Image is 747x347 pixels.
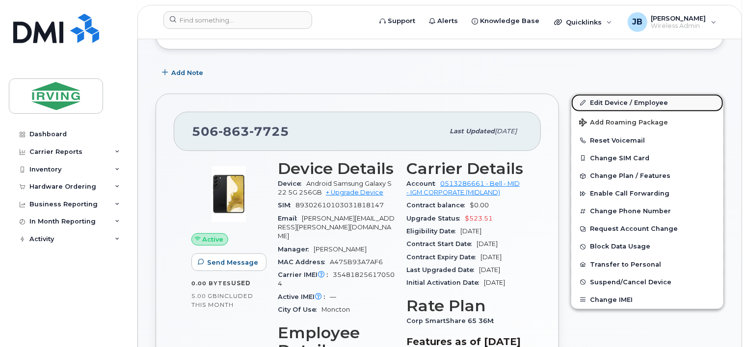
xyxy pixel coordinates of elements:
[406,201,470,209] span: Contract balance
[406,253,480,261] span: Contract Expiry Date
[156,64,212,82] button: Add Note
[406,279,484,286] span: Initial Activation Date
[571,273,723,291] button: Suspend/Cancel Device
[388,16,415,26] span: Support
[199,165,258,223] img: image20231002-3703462-1qw5fnl.jpeg
[321,306,350,313] span: Moncton
[207,258,258,267] span: Send Message
[579,119,668,128] span: Add Roaming Package
[422,11,465,31] a: Alerts
[571,256,723,273] button: Transfer to Personal
[278,180,306,187] span: Device
[406,160,523,177] h3: Carrier Details
[203,235,224,244] span: Active
[406,266,479,273] span: Last Upgraded Date
[590,190,669,198] span: Enable Call Forwarding
[278,201,295,209] span: SIM
[571,291,723,309] button: Change IMEI
[571,94,723,112] a: Edit Device / Employee
[295,201,384,209] span: 89302610103031818147
[480,16,539,26] span: Knowledge Base
[590,173,670,180] span: Change Plan / Features
[571,185,723,202] button: Enable Call Forwarding
[571,112,723,132] button: Add Roaming Package
[278,306,321,313] span: City Of Use
[278,246,314,253] span: Manager
[566,18,602,26] span: Quicklinks
[479,266,500,273] span: [DATE]
[231,279,251,287] span: used
[480,253,502,261] span: [DATE]
[278,271,395,287] span: 354818256170504
[495,127,517,135] span: [DATE]
[191,253,267,271] button: Send Message
[406,215,465,222] span: Upgrade Status
[470,201,489,209] span: $0.00
[450,127,495,135] span: Last updated
[571,132,723,149] button: Reset Voicemail
[632,16,642,28] span: JB
[191,292,253,308] span: included this month
[330,258,383,266] span: A475B93A7AF6
[547,12,619,32] div: Quicklinks
[406,297,523,315] h3: Rate Plan
[571,220,723,238] button: Request Account Change
[278,271,333,278] span: Carrier IMEI
[590,278,671,286] span: Suspend/Cancel Device
[571,238,723,255] button: Block Data Usage
[406,240,477,248] span: Contract Start Date
[278,293,330,300] span: Active IMEI
[406,317,499,324] span: Corp SmartShare 65 36M
[163,11,312,29] input: Find something...
[465,215,493,222] span: $523.51
[171,68,203,77] span: Add Note
[278,258,330,266] span: MAC Address
[477,240,498,248] span: [DATE]
[484,279,505,286] span: [DATE]
[191,293,217,299] span: 5.00 GB
[278,180,392,196] span: Android Samsung Galaxy S22 5G 256GB
[406,180,520,196] a: 0513286661 - Bell - MID - IGM CORPORATE (MIDLAND)
[571,202,723,220] button: Change Phone Number
[651,22,706,30] span: Wireless Admin
[406,227,460,235] span: Eligibility Date
[437,16,458,26] span: Alerts
[651,14,706,22] span: [PERSON_NAME]
[278,215,302,222] span: Email
[191,280,231,287] span: 0.00 Bytes
[326,189,383,196] a: + Upgrade Device
[278,160,395,177] h3: Device Details
[465,11,546,31] a: Knowledge Base
[314,246,367,253] span: [PERSON_NAME]
[330,293,336,300] span: —
[571,149,723,167] button: Change SIM Card
[621,12,723,32] div: Jim Briggs
[460,227,481,235] span: [DATE]
[406,180,440,187] span: Account
[373,11,422,31] a: Support
[571,167,723,185] button: Change Plan / Features
[192,124,289,139] span: 506
[249,124,289,139] span: 7725
[278,215,395,240] span: [PERSON_NAME][EMAIL_ADDRESS][PERSON_NAME][DOMAIN_NAME]
[218,124,249,139] span: 863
